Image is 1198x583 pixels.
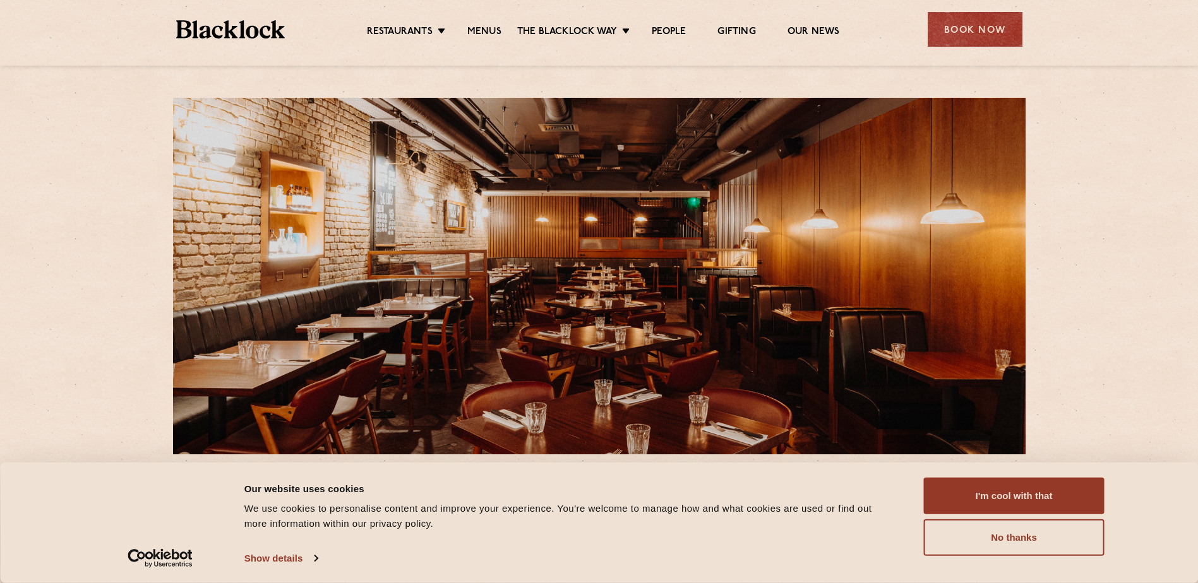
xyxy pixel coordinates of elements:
img: BL_Textured_Logo-footer-cropped.svg [176,20,285,38]
a: Restaurants [367,26,433,40]
a: Our News [788,26,840,40]
button: No thanks [924,519,1105,556]
button: I'm cool with that [924,478,1105,514]
div: Our website uses cookies [244,481,896,496]
a: Menus [467,26,501,40]
a: Gifting [717,26,755,40]
div: We use cookies to personalise content and improve your experience. You're welcome to manage how a... [244,501,896,531]
div: Book Now [928,12,1022,47]
a: People [652,26,686,40]
a: Usercentrics Cookiebot - opens in a new window [105,549,215,568]
a: Show details [244,549,318,568]
a: The Blacklock Way [517,26,617,40]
